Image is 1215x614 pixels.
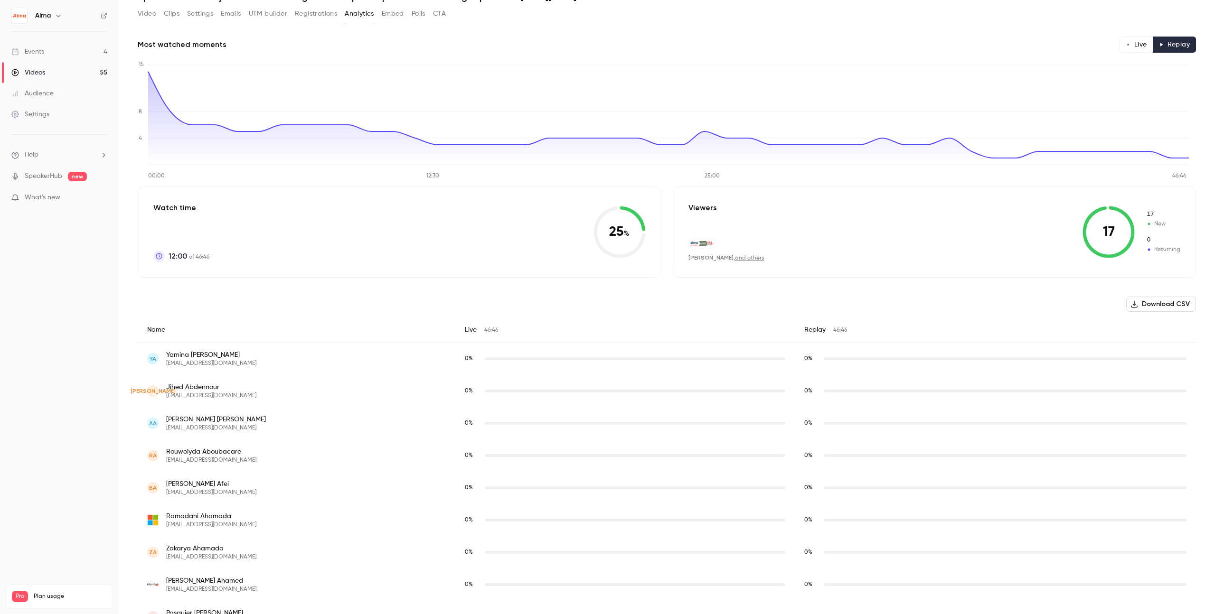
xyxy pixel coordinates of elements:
[804,582,812,587] span: 0 %
[465,580,480,589] span: Live watch time
[1126,297,1196,312] button: Download CSV
[166,553,256,561] span: [EMAIL_ADDRESS][DOMAIN_NAME]
[34,593,107,600] span: Plan usage
[166,392,256,400] span: [EMAIL_ADDRESS][DOMAIN_NAME]
[131,387,176,395] span: [PERSON_NAME]
[1146,245,1180,254] span: Returning
[795,317,1196,343] div: Replay
[35,11,51,20] h6: Alma
[166,424,266,432] span: [EMAIL_ADDRESS][DOMAIN_NAME]
[166,350,256,360] span: Yamina [PERSON_NAME]
[465,453,473,458] span: 0 %
[166,456,256,464] span: [EMAIL_ADDRESS][DOMAIN_NAME]
[166,576,256,586] span: [PERSON_NAME] Ahamed
[149,451,157,460] span: RA
[1146,236,1180,244] span: Returning
[465,387,480,395] span: Live watch time
[804,388,812,394] span: 0 %
[804,516,819,524] span: Replay watch time
[465,484,480,492] span: Live watch time
[735,255,764,261] a: and others
[139,62,144,67] tspan: 15
[455,317,795,343] div: Live
[465,582,473,587] span: 0 %
[138,568,1196,601] div: ahamedbertali976@gmali.com
[465,388,473,394] span: 0 %
[11,68,45,77] div: Videos
[804,354,819,363] span: Replay watch time
[138,536,1196,568] div: 123bawane@gmail.com
[11,150,107,160] li: help-dropdown-opener
[804,517,812,523] span: 0 %
[465,485,473,491] span: 0 %
[465,549,473,555] span: 0 %
[804,420,812,426] span: 0 %
[166,521,256,529] span: [EMAIL_ADDRESS][DOMAIN_NAME]
[484,327,498,333] span: 46:46
[465,354,480,363] span: Live watch time
[138,317,455,343] div: Name
[804,485,812,491] span: 0 %
[12,591,28,602] span: Pro
[704,238,715,249] img: emcompagny.fr
[139,109,142,115] tspan: 8
[804,419,819,428] span: Replay watch time
[1153,37,1196,53] button: Replay
[804,548,819,557] span: Replay watch time
[166,512,256,521] span: Ramadani Ahamada
[147,514,159,526] img: outlook.fr
[12,8,27,23] img: Alma
[138,439,1196,472] div: rouwoiyda976@gmail.com
[138,472,1196,504] div: afeibernard72@gmail.com
[1146,210,1180,219] span: New
[345,6,374,21] button: Analytics
[295,6,337,21] button: Registrations
[689,238,699,249] img: getalma.eu
[166,447,256,456] span: Rouwoiyda Aboubacare
[465,548,480,557] span: Live watch time
[465,356,473,362] span: 0 %
[433,6,446,21] button: CTA
[166,382,256,392] span: Jihed Abdennour
[138,504,1196,536] div: c.rm@outlook.fr
[221,6,241,21] button: Emails
[426,173,439,179] tspan: 12:30
[688,254,764,262] div: ,
[153,202,209,214] p: Watch time
[249,6,287,21] button: UTM builder
[149,484,157,492] span: BA
[166,586,256,593] span: [EMAIL_ADDRESS][DOMAIN_NAME]
[139,136,142,141] tspan: 4
[804,356,812,362] span: 0 %
[147,579,159,590] img: gmali.com
[138,375,1196,407] div: jihed.abdennour87@gmail.com
[166,415,266,424] span: [PERSON_NAME] [PERSON_NAME]
[11,47,44,56] div: Events
[164,6,179,21] button: Clips
[149,419,157,428] span: AA
[169,251,187,262] span: 12:00
[138,6,156,21] button: Video
[149,548,157,557] span: ZA
[833,327,847,333] span: 46:46
[382,6,404,21] button: Embed
[187,6,213,21] button: Settings
[138,343,1196,375] div: abdelouhabkader265@gmail.com
[804,549,812,555] span: 0 %
[25,150,38,160] span: Help
[166,489,256,496] span: [EMAIL_ADDRESS][DOMAIN_NAME]
[11,89,54,98] div: Audience
[25,171,62,181] a: SpeakerHub
[1146,220,1180,228] span: New
[11,110,49,119] div: Settings
[688,254,734,261] span: [PERSON_NAME]
[804,453,812,458] span: 0 %
[465,451,480,460] span: Live watch time
[96,194,107,202] iframe: Noticeable Trigger
[804,451,819,460] span: Replay watch time
[150,354,156,363] span: YA
[412,6,425,21] button: Polls
[804,580,819,589] span: Replay watch time
[804,387,819,395] span: Replay watch time
[166,479,256,489] span: [PERSON_NAME] Afei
